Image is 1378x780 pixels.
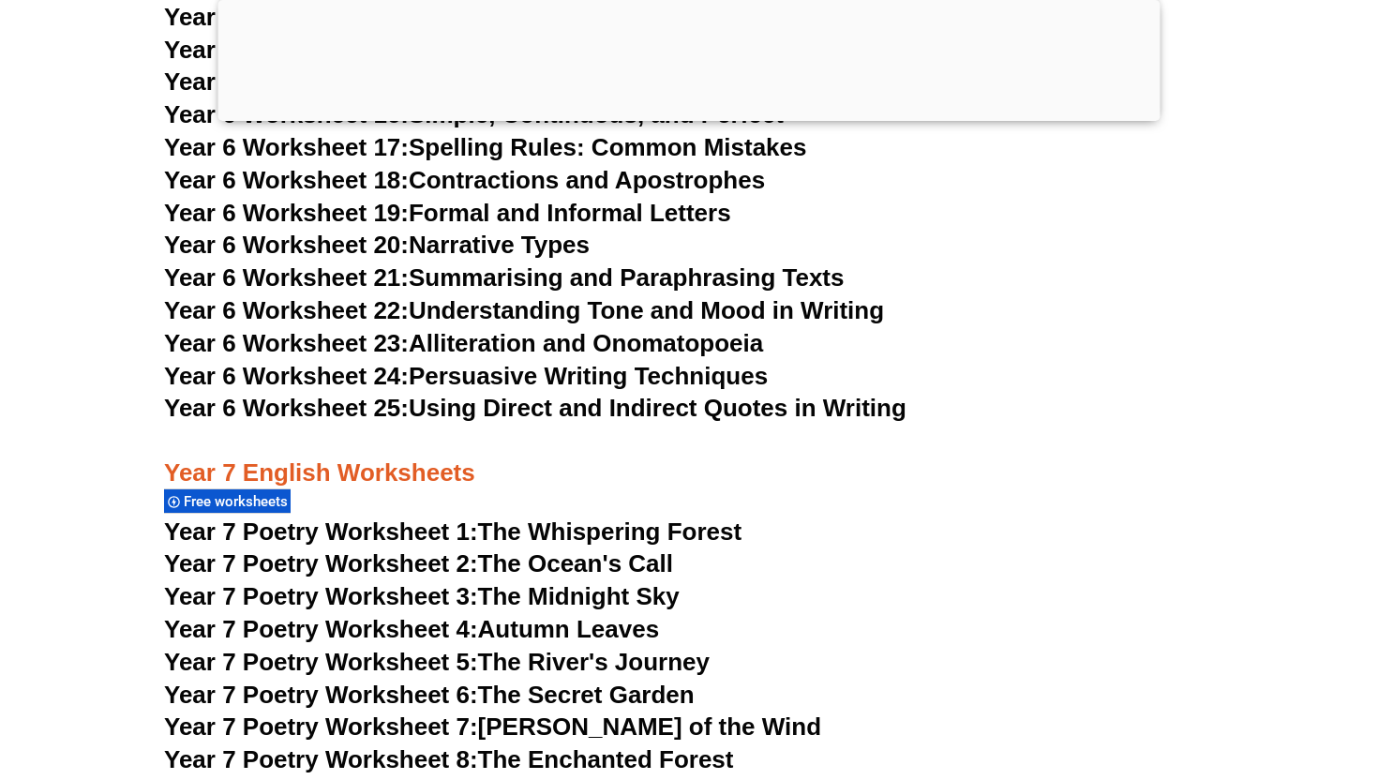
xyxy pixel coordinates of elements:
span: Year 6 Worksheet 23: [164,329,409,357]
a: Year 7 Poetry Worksheet 5:The River's Journey [164,648,710,676]
span: Year 7 Poetry Worksheet 8: [164,745,478,773]
span: Year 6 Worksheet 24: [164,362,409,390]
span: Year 6 Worksheet 15: [164,67,409,96]
a: Year 6 Worksheet 15:Identifying and Using Adverbs [164,67,759,96]
span: Free worksheets [184,493,293,510]
a: Year 6 Worksheet 21:Summarising and Paraphrasing Texts [164,263,844,292]
a: Year 7 Poetry Worksheet 7:[PERSON_NAME] of the Wind [164,712,821,741]
a: Year 7 Poetry Worksheet 1:The Whispering Forest [164,517,741,546]
a: Year 6 Worksheet 22:Understanding Tone and Mood in Writing [164,296,884,324]
span: Year 7 Poetry Worksheet 5: [164,648,478,676]
span: Year 7 Poetry Worksheet 6: [164,681,478,709]
span: Year 6 Worksheet 18: [164,166,409,194]
span: Year 7 Poetry Worksheet 4: [164,615,478,643]
a: Year 6 Worksheet 20:Narrative Types [164,231,590,259]
a: Year 7 Poetry Worksheet 6:The Secret Garden [164,681,695,709]
a: Year 6 Worksheet 24:Persuasive Writing Techniques [164,362,768,390]
span: Year 6 Worksheet 25: [164,394,409,422]
span: Year 6 Worksheet 19: [164,199,409,227]
a: Year 7 Poetry Worksheet 4:Autumn Leaves [164,615,659,643]
a: Year 7 Poetry Worksheet 8:The Enchanted Forest [164,745,733,773]
a: Year 6 Worksheet 16:Simple, Continuous, and Perfect [164,100,784,128]
span: Year 6 Worksheet 20: [164,231,409,259]
iframe: Chat Widget [1056,568,1378,780]
span: Year 6 Worksheet 14: [164,36,409,64]
a: Year 6 Worksheet 23:Alliteration and Onomatopoeia [164,329,763,357]
a: Year 6 Worksheet 18:Contractions and Apostrophes [164,166,765,194]
span: Year 6 Worksheet 21: [164,263,409,292]
a: Year 7 Poetry Worksheet 2:The Ocean's Call [164,549,673,577]
a: Year 6 Worksheet 13:Prepositions and Prepositional Phrases [164,3,869,31]
span: Year 6 Worksheet 22: [164,296,409,324]
a: Year 6 Worksheet 19:Formal and Informal Letters [164,199,731,227]
span: Year 7 Poetry Worksheet 7: [164,712,478,741]
span: Year 6 Worksheet 13: [164,3,409,31]
span: Year 6 Worksheet 16: [164,100,409,128]
span: Year 7 Poetry Worksheet 2: [164,549,478,577]
a: Year 6 Worksheet 17:Spelling Rules: Common Mistakes [164,133,806,161]
a: Year 7 Poetry Worksheet 3:The Midnight Sky [164,582,680,610]
span: Year 7 Poetry Worksheet 1: [164,517,478,546]
a: Year 6 Worksheet 14:Conjunctions [164,36,564,64]
div: Free worksheets [164,488,291,514]
span: Year 6 Worksheet 17: [164,133,409,161]
h3: Year 7 English Worksheets [164,426,1214,489]
a: Year 6 Worksheet 25:Using Direct and Indirect Quotes in Writing [164,394,906,422]
span: Year 7 Poetry Worksheet 3: [164,582,478,610]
